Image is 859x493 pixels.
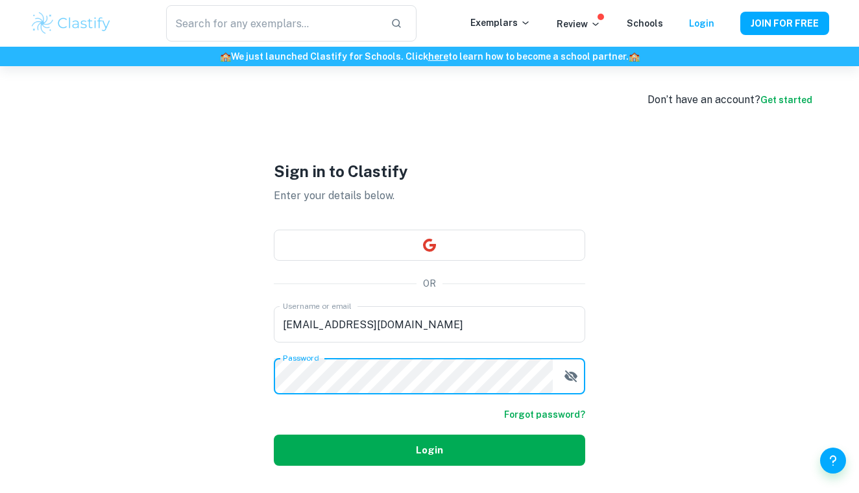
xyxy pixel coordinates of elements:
[689,18,714,29] a: Login
[283,300,352,311] label: Username or email
[274,435,585,466] button: Login
[557,17,601,31] p: Review
[629,51,640,62] span: 🏫
[647,92,812,108] div: Don’t have an account?
[166,5,380,42] input: Search for any exemplars...
[283,352,319,363] label: Password
[504,407,585,422] a: Forgot password?
[820,448,846,474] button: Help and Feedback
[760,95,812,105] a: Get started
[627,18,663,29] a: Schools
[3,49,856,64] h6: We just launched Clastify for Schools. Click to learn how to become a school partner.
[274,188,585,204] p: Enter your details below.
[470,16,531,30] p: Exemplars
[428,51,448,62] a: here
[274,160,585,183] h1: Sign in to Clastify
[220,51,231,62] span: 🏫
[423,276,436,291] p: OR
[30,10,112,36] img: Clastify logo
[740,12,829,35] button: JOIN FOR FREE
